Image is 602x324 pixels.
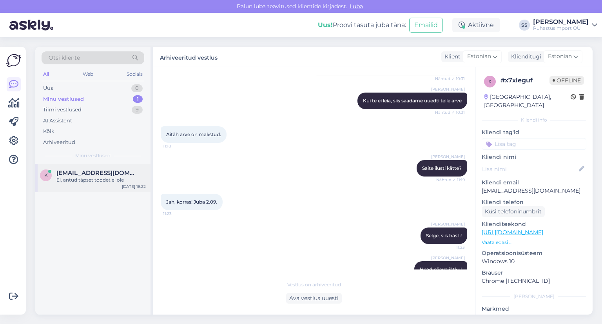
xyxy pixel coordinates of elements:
span: k [44,172,48,178]
div: Kõik [43,127,54,135]
div: [PERSON_NAME] [533,19,589,25]
div: Küsi telefoninumbrit [482,206,545,217]
span: Saite ilusti kätte? [422,165,462,171]
span: Otsi kliente [49,54,80,62]
span: Nähtud ✓ 10:31 [435,109,465,115]
span: Nähtud ✓ 11:19 [435,177,465,183]
div: Minu vestlused [43,95,84,103]
div: Klient [441,53,461,61]
p: Kliendi nimi [482,153,586,161]
span: Vestlus on arhiveeritud [287,281,341,288]
div: Uus [43,84,53,92]
p: Brauser [482,269,586,277]
span: Estonian [467,52,491,61]
span: [PERSON_NAME] [431,221,465,227]
p: Kliendi tag'id [482,128,586,137]
div: 0 [131,84,143,92]
span: Selge, siis hästi! [426,233,462,238]
p: Klienditeekond [482,220,586,228]
span: Minu vestlused [75,152,111,159]
span: Jah, korras! Juba 2.09. [166,199,217,205]
div: [PERSON_NAME] [482,293,586,300]
div: Aktiivne [452,18,500,32]
span: Aitäh arve on makstud. [166,131,221,137]
span: 11:18 [163,143,192,149]
span: [PERSON_NAME] [431,255,465,261]
div: Tiimi vestlused [43,106,82,114]
p: Kliendi email [482,178,586,187]
div: Ei, antud täpset toodet ei ole [56,177,146,184]
span: x [488,78,491,84]
div: Arhiveeritud [43,138,75,146]
p: Märkmed [482,305,586,313]
div: All [42,69,51,79]
div: Web [81,69,95,79]
div: Kliendi info [482,116,586,124]
span: Head päeva jätku! [420,266,462,272]
div: [DATE] 16:22 [122,184,146,189]
p: Vaata edasi ... [482,239,586,246]
div: SS [519,20,530,31]
div: Puhastusimport OÜ [533,25,589,31]
a: [PERSON_NAME]Puhastusimport OÜ [533,19,597,31]
div: Proovi tasuta juba täna: [318,20,406,30]
p: Chrome [TECHNICAL_ID] [482,277,586,285]
div: Ava vestlus uuesti [286,293,342,304]
p: Operatsioonisüsteem [482,249,586,257]
span: Estonian [548,52,572,61]
div: AI Assistent [43,117,72,125]
span: Luba [347,3,365,10]
span: Kui te ei leia, siis saadame uuedti teile arve [363,98,462,104]
div: # x7xleguf [500,76,549,85]
span: kadri.tael@memu.ee [56,169,138,177]
p: [EMAIL_ADDRESS][DOMAIN_NAME] [482,187,586,195]
div: [GEOGRAPHIC_DATA], [GEOGRAPHIC_DATA] [484,93,571,109]
input: Lisa nimi [482,165,577,173]
div: 1 [133,95,143,103]
label: Arhiveeritud vestlus [160,51,218,62]
span: [PERSON_NAME] [431,154,465,160]
a: [URL][DOMAIN_NAME] [482,229,543,236]
span: Nähtud ✓ 10:31 [435,76,465,82]
button: Emailid [409,18,443,33]
p: Kliendi telefon [482,198,586,206]
p: Windows 10 [482,257,586,266]
div: Klienditugi [508,53,541,61]
b: Uus! [318,21,333,29]
span: [PERSON_NAME] [431,86,465,92]
div: 9 [132,106,143,114]
input: Lisa tag [482,138,586,150]
img: Askly Logo [6,53,21,68]
span: Offline [549,76,584,85]
div: Socials [125,69,144,79]
span: 11:23 [163,211,192,217]
span: 11:23 [435,244,465,250]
